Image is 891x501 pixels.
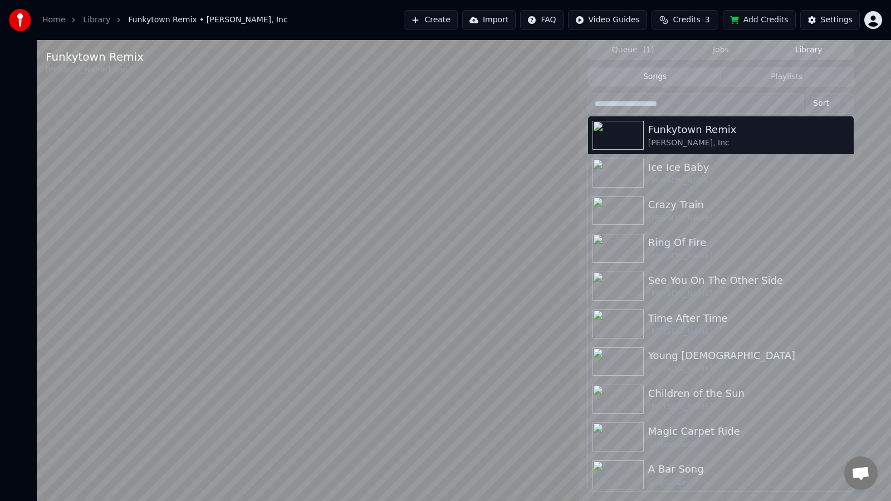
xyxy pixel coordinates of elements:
[677,42,765,58] button: Jobs
[648,137,849,149] div: [PERSON_NAME], Inc
[648,386,849,401] div: Children of the Sun
[46,65,144,76] div: [PERSON_NAME], Inc
[648,364,849,375] div: [PERSON_NAME]
[589,42,677,58] button: Queue
[821,14,853,26] div: Settings
[648,461,849,477] div: A Bar Song
[648,273,849,288] div: See You On The Other Side
[844,456,878,490] a: Open chat
[648,477,849,488] div: Shaboozey
[648,160,849,175] div: Ice Ice Baby
[721,69,853,85] button: Playlists
[9,9,31,31] img: youka
[673,14,700,26] span: Credits
[42,14,288,26] nav: breadcrumb
[723,10,796,30] button: Add Credits
[83,14,110,26] a: Library
[643,45,654,56] span: ( 1 )
[520,10,563,30] button: FAQ
[705,14,710,26] span: 3
[652,10,718,30] button: Credits3
[765,42,853,58] button: Library
[648,288,849,299] div: [PERSON_NAME]
[404,10,458,30] button: Create
[648,401,849,412] div: [PERSON_NAME]
[648,175,849,186] div: [PERSON_NAME]
[568,10,647,30] button: Video Guides
[648,348,849,364] div: Young [DEMOGRAPHIC_DATA]
[42,14,65,26] a: Home
[589,69,721,85] button: Songs
[648,424,849,439] div: Magic Carpet Ride
[648,122,849,137] div: Funkytown Remix
[813,98,829,109] span: Sort
[128,14,287,26] span: Funkytown Remix • [PERSON_NAME], Inc
[648,311,849,326] div: Time After Time
[46,49,144,65] div: Funkytown Remix
[648,250,849,262] div: [PERSON_NAME]
[800,10,860,30] button: Settings
[648,235,849,250] div: Ring Of Fire
[648,326,849,337] div: [PERSON_NAME]
[648,197,849,213] div: Crazy Train
[648,213,849,224] div: [PERSON_NAME]
[648,439,849,450] div: Steppenwolf
[462,10,516,30] button: Import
